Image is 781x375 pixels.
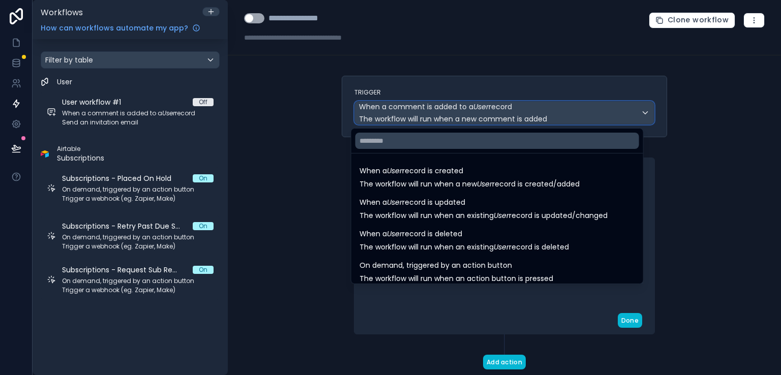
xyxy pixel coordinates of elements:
[359,210,608,221] span: The workflow will run when an existing record is updated/changed
[359,242,569,252] span: The workflow will run when an existing record is deleted
[387,166,402,176] em: User
[387,229,402,239] em: User
[359,196,465,208] span: When a record is updated
[359,165,463,177] span: When a record is created
[359,179,580,189] span: The workflow will run when a new record is created/added
[387,197,402,207] em: User
[359,228,462,240] span: When a record is deleted
[477,179,492,189] em: User
[359,259,512,271] span: On demand, triggered by an action button
[494,210,509,221] em: User
[494,242,509,252] em: User
[359,273,553,284] span: The workflow will run when an action button is pressed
